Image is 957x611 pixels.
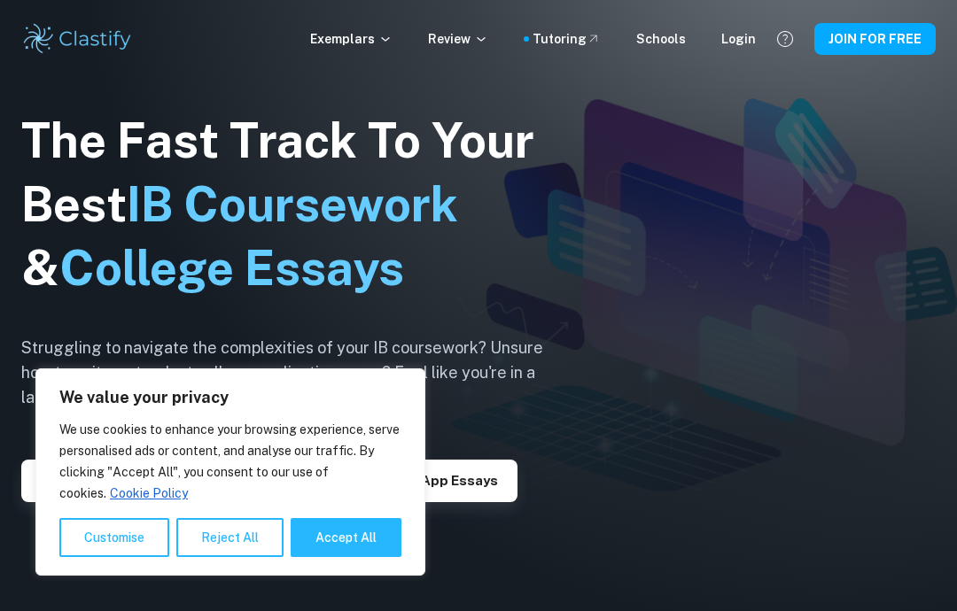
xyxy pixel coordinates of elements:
[814,23,936,55] button: JOIN FOR FREE
[21,21,134,57] img: Clastify logo
[59,419,401,504] p: We use cookies to enhance your browsing experience, serve personalised ads or content, and analys...
[109,485,189,501] a: Cookie Policy
[770,24,800,54] button: Help and Feedback
[59,387,401,408] p: We value your privacy
[59,240,404,296] span: College Essays
[21,471,136,488] a: Explore IAs
[176,518,284,557] button: Reject All
[636,29,686,49] a: Schools
[127,176,458,232] span: IB Coursework
[721,29,756,49] a: Login
[35,368,425,576] div: We value your privacy
[21,109,571,300] h1: The Fast Track To Your Best &
[533,29,601,49] a: Tutoring
[21,460,136,502] button: Explore IAs
[310,29,393,49] p: Exemplars
[21,336,571,410] h6: Struggling to navigate the complexities of your IB coursework? Unsure how to write a standout col...
[59,518,169,557] button: Customise
[291,518,401,557] button: Accept All
[428,29,488,49] p: Review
